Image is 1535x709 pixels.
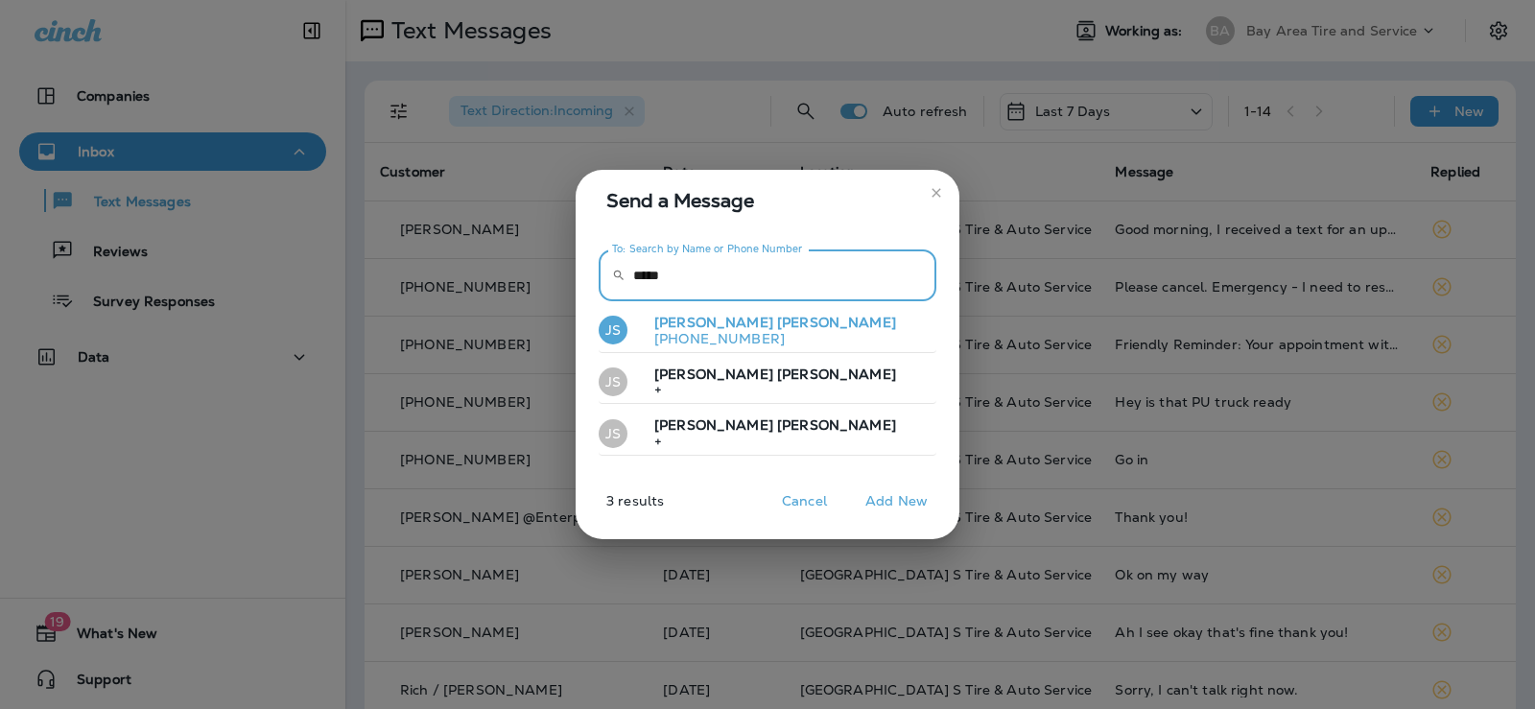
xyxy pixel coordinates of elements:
[777,366,896,383] span: [PERSON_NAME]
[606,185,936,216] span: Send a Message
[599,361,936,405] button: JS[PERSON_NAME] [PERSON_NAME]+
[921,177,952,208] button: close
[856,486,937,516] button: Add New
[599,309,936,353] button: JS[PERSON_NAME] [PERSON_NAME][PHONE_NUMBER]
[777,314,896,331] span: [PERSON_NAME]
[654,366,773,383] span: [PERSON_NAME]
[639,331,896,346] p: [PHONE_NUMBER]
[777,416,896,434] span: [PERSON_NAME]
[654,314,773,331] span: [PERSON_NAME]
[768,486,840,516] button: Cancel
[639,382,896,397] p: +
[599,316,627,344] div: JS
[599,412,936,456] button: JS[PERSON_NAME] [PERSON_NAME]+
[639,434,896,449] p: +
[599,367,627,396] div: JS
[654,416,773,434] span: [PERSON_NAME]
[568,493,664,524] p: 3 results
[612,242,803,256] label: To: Search by Name or Phone Number
[599,419,627,448] div: JS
